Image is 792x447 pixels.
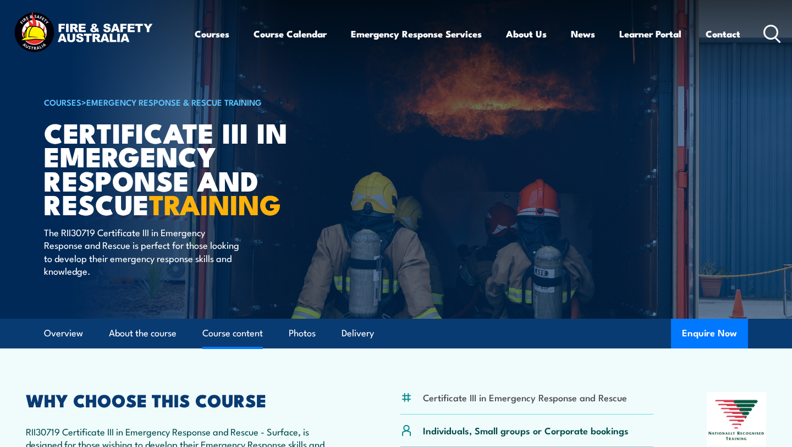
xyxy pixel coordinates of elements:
[44,226,245,277] p: The RII30719 Certificate III in Emergency Response and Rescue is perfect for those looking to dev...
[423,391,627,404] li: Certificate III in Emergency Response and Rescue
[44,96,81,108] a: COURSES
[109,319,177,348] a: About the course
[195,19,229,48] a: Courses
[671,319,748,348] button: Enquire Now
[619,19,681,48] a: Learner Portal
[202,319,263,348] a: Course content
[26,392,347,407] h2: WHY CHOOSE THIS COURSE
[254,19,327,48] a: Course Calendar
[506,19,547,48] a: About Us
[706,19,740,48] a: Contact
[571,19,595,48] a: News
[44,120,316,215] h1: Certificate III in Emergency Response and Rescue
[149,182,281,225] strong: TRAINING
[351,19,482,48] a: Emergency Response Services
[44,319,83,348] a: Overview
[289,319,316,348] a: Photos
[86,96,262,108] a: Emergency Response & Rescue Training
[342,319,374,348] a: Delivery
[423,424,629,437] p: Individuals, Small groups or Corporate bookings
[44,95,316,108] h6: >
